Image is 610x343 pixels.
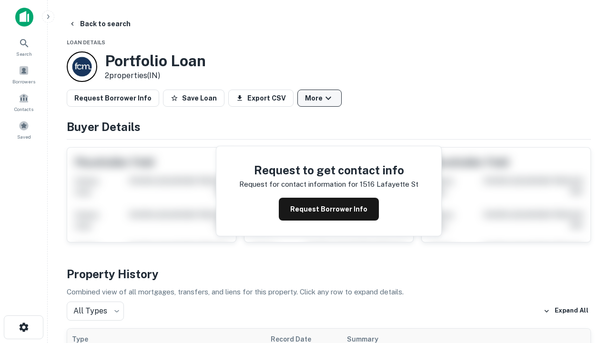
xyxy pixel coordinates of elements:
p: 2 properties (IN) [105,70,206,81]
span: Contacts [14,105,33,113]
iframe: Chat Widget [562,267,610,313]
button: Back to search [65,15,134,32]
h4: Request to get contact info [239,161,418,179]
p: Combined view of all mortgages, transfers, and liens for this property. Click any row to expand d... [67,286,591,298]
span: Search [16,50,32,58]
a: Borrowers [3,61,45,87]
h4: Buyer Details [67,118,591,135]
span: Saved [17,133,31,141]
a: Search [3,34,45,60]
span: Borrowers [12,78,35,85]
img: capitalize-icon.png [15,8,33,27]
h4: Property History [67,265,591,282]
button: Save Loan [163,90,224,107]
a: Saved [3,117,45,142]
div: All Types [67,302,124,321]
h3: Portfolio Loan [105,52,206,70]
button: Expand All [541,304,591,318]
button: More [297,90,342,107]
button: Request Borrower Info [67,90,159,107]
button: Export CSV [228,90,294,107]
p: Request for contact information for [239,179,358,190]
span: Loan Details [67,40,105,45]
p: 1516 lafayette st [360,179,418,190]
a: Contacts [3,89,45,115]
button: Request Borrower Info [279,198,379,221]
